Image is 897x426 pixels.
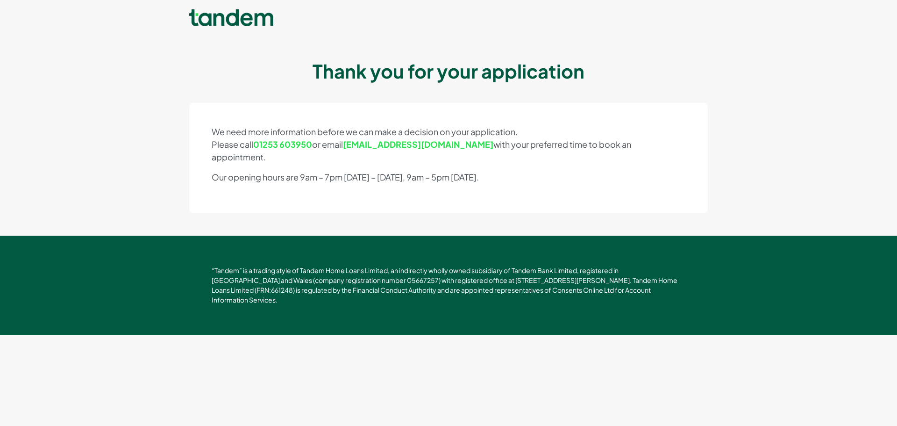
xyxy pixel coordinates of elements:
p: “Tandem” is a trading style of Tandem Home Loans Limited, an indirectly wholly owned subsidiary o... [212,266,686,305]
a: [EMAIL_ADDRESS][DOMAIN_NAME] [343,139,493,150]
p: We need more information before we can make a decision on your application. Please call or email ... [212,125,685,163]
p: Our opening hours are 9am – 7pm [DATE] – [DATE], 9am – 5pm [DATE]. [212,171,685,183]
a: 01253 603950 [253,139,312,150]
h1: Thank you for your application [189,62,708,80]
